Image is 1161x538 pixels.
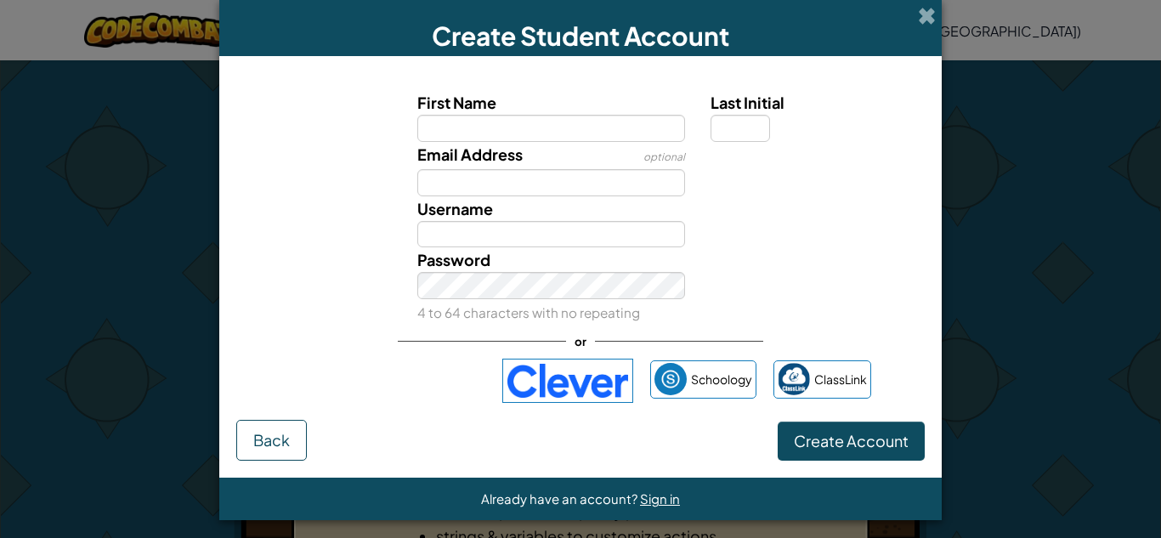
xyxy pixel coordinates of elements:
[778,363,810,395] img: classlink-logo-small.png
[253,430,290,450] span: Back
[417,304,640,320] small: 4 to 64 characters with no repeating
[691,367,752,392] span: Schoology
[778,422,925,461] button: Create Account
[282,362,494,399] iframe: Sign in with Google Button
[566,329,595,354] span: or
[643,150,685,163] span: optional
[711,93,784,112] span: Last Initial
[814,367,867,392] span: ClassLink
[502,359,633,403] img: clever-logo-blue.png
[417,144,523,164] span: Email Address
[417,250,490,269] span: Password
[654,363,687,395] img: schoology.png
[417,93,496,112] span: First Name
[236,420,307,461] button: Back
[417,199,493,218] span: Username
[432,20,729,52] span: Create Student Account
[481,490,640,507] span: Already have an account?
[794,431,909,450] span: Create Account
[640,490,680,507] a: Sign in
